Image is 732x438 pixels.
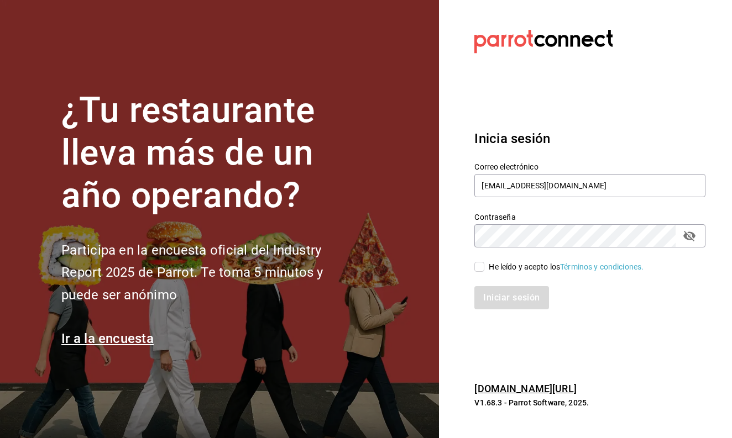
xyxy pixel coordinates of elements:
label: Correo electrónico [474,163,705,171]
p: V1.68.3 - Parrot Software, 2025. [474,397,705,408]
a: Ir a la encuesta [61,331,154,346]
input: Ingresa tu correo electrónico [474,174,705,197]
div: He leído y acepto los [489,261,644,273]
h1: ¿Tu restaurante lleva más de un año operando? [61,89,360,217]
label: Contraseña [474,213,705,221]
a: [DOMAIN_NAME][URL] [474,383,576,394]
a: Términos y condiciones. [560,262,644,271]
h3: Inicia sesión [474,129,705,149]
button: passwordField [680,226,699,245]
h2: Participa en la encuesta oficial del Industry Report 2025 de Parrot. Te toma 5 minutos y puede se... [61,239,360,307]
